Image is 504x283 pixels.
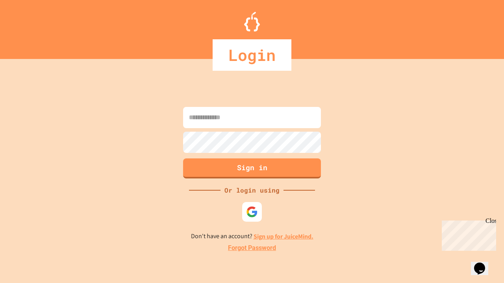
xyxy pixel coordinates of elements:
p: Don't have an account? [191,232,313,241]
img: google-icon.svg [246,206,258,218]
a: Forgot Password [228,243,276,253]
a: Sign up for JuiceMind. [254,232,313,241]
iframe: chat widget [471,252,496,275]
button: Sign in [183,158,321,178]
div: Or login using [220,186,283,195]
iframe: chat widget [439,217,496,251]
div: Login [213,39,291,71]
div: Chat with us now!Close [3,3,54,50]
img: Logo.svg [244,12,260,31]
